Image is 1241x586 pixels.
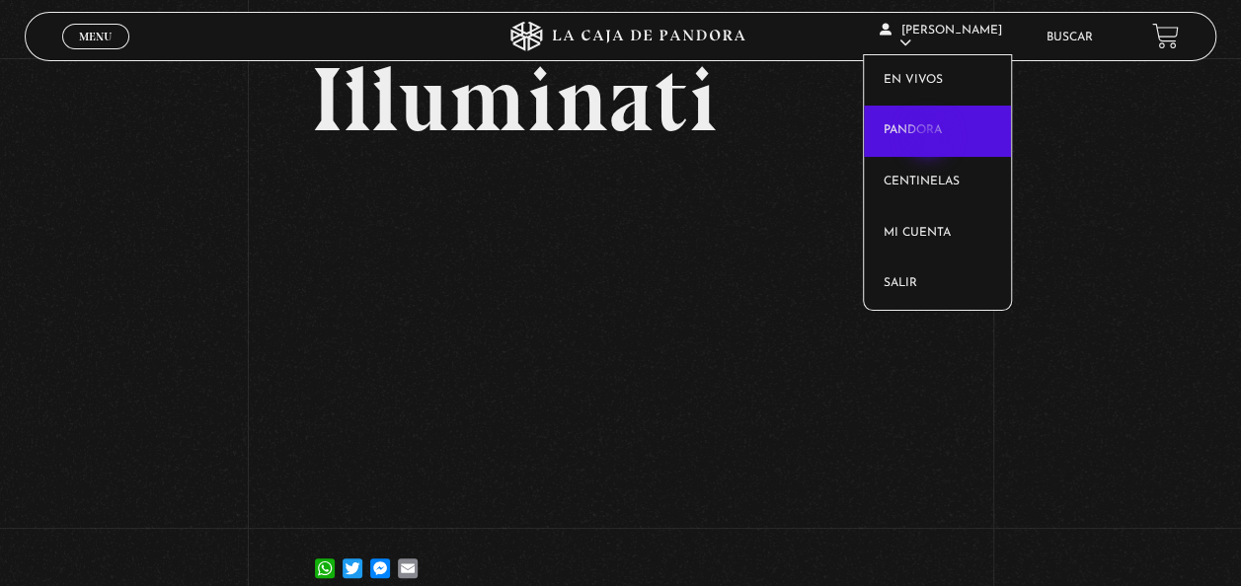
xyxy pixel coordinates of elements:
[864,106,1011,157] a: Pandora
[1152,23,1179,49] a: View your shopping cart
[366,539,394,578] a: Messenger
[864,157,1011,208] a: Centinelas
[1047,32,1093,43] a: Buscar
[864,55,1011,107] a: En vivos
[879,25,1001,49] span: [PERSON_NAME]
[339,539,366,578] a: Twitter
[311,54,931,145] h2: Illuminati
[864,258,1011,310] a: Salir
[73,47,119,61] span: Cerrar
[311,539,339,578] a: WhatsApp
[864,208,1011,259] a: Mi cuenta
[79,31,112,42] span: Menu
[394,539,422,578] a: Email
